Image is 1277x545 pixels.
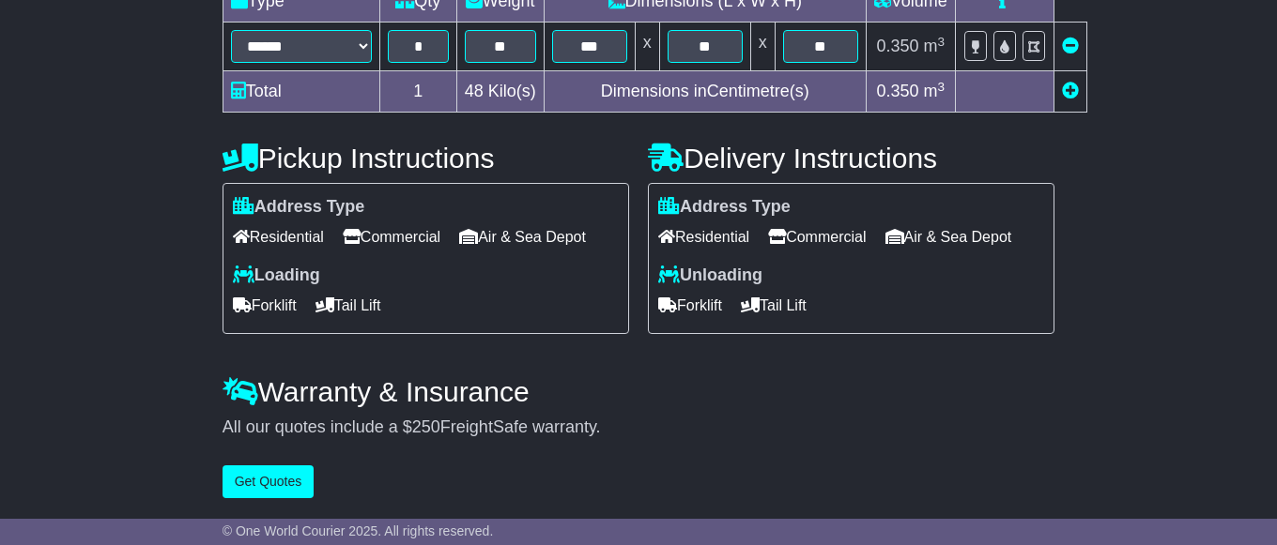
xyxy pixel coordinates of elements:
td: x [750,23,775,71]
span: Forklift [658,291,722,320]
span: m [924,82,946,100]
label: Unloading [658,265,762,286]
span: Residential [233,222,324,251]
h4: Pickup Instructions [223,143,629,174]
label: Loading [233,265,320,286]
a: Add new item [1062,82,1079,100]
span: Air & Sea Depot [885,222,1012,251]
label: Address Type [658,197,791,218]
td: x [635,23,659,71]
span: 0.350 [876,82,918,100]
td: Kilo(s) [456,71,544,113]
sup: 3 [938,35,946,49]
td: Total [223,71,379,113]
span: © One World Courier 2025. All rights reserved. [223,523,494,538]
span: Commercial [343,222,440,251]
span: Forklift [233,291,297,320]
h4: Delivery Instructions [648,143,1054,174]
span: 250 [412,417,440,436]
span: Residential [658,222,749,251]
sup: 3 [938,80,946,94]
button: Get Quotes [223,465,315,498]
label: Address Type [233,197,365,218]
span: 48 [465,82,484,100]
span: Commercial [768,222,866,251]
span: Tail Lift [741,291,807,320]
h4: Warranty & Insurance [223,376,1055,407]
td: 1 [379,71,456,113]
a: Remove this item [1062,37,1079,55]
span: Air & Sea Depot [459,222,586,251]
span: 0.350 [876,37,918,55]
span: m [924,37,946,55]
span: Tail Lift [315,291,381,320]
td: Dimensions in Centimetre(s) [544,71,866,113]
div: All our quotes include a $ FreightSafe warranty. [223,417,1055,438]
